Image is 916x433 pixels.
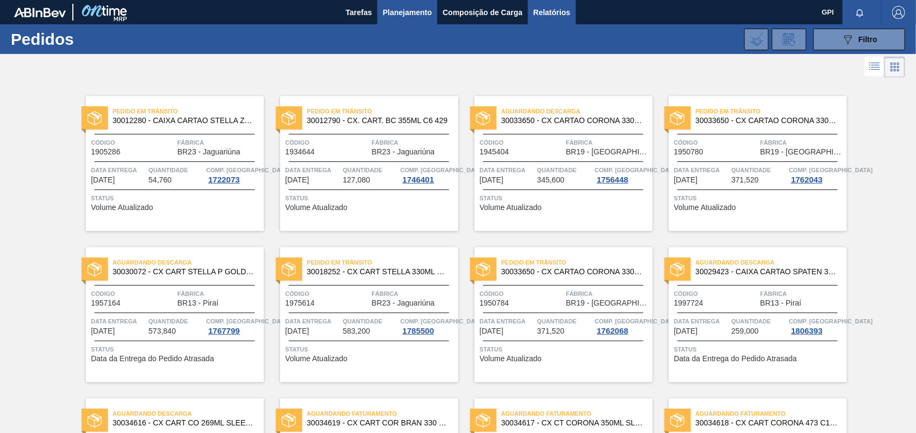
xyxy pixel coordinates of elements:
span: 23/07/2025 [286,327,309,335]
div: 1762043 [789,175,825,184]
span: 259,000 [731,327,759,335]
span: Pedido em Trânsito [501,257,653,268]
span: Volume Atualizado [286,355,348,363]
span: Status [480,193,650,204]
div: 1762068 [595,327,630,335]
span: Data entrega [286,165,341,175]
img: status [476,111,490,125]
a: Comp. [GEOGRAPHIC_DATA]1762043 [789,165,844,184]
span: Data da Entrega do Pedido Atrasada [91,355,214,363]
span: 371,520 [731,176,759,184]
span: 30030072 - CX CART STELLA P GOLD 330ML C6 298 NIV23 [113,268,255,276]
span: Código [286,137,369,148]
span: Quantidade [343,316,398,327]
span: Comp. Carga [206,165,290,175]
span: BR13 - Piraí [178,299,219,307]
a: Comp. [GEOGRAPHIC_DATA]1756448 [595,165,650,184]
span: Filtro [859,35,878,44]
div: 1785500 [401,327,436,335]
span: Fábrica [372,288,456,299]
span: Volume Atualizado [480,355,542,363]
span: Comp. Carga [401,165,484,175]
a: statusPedido em Trânsito30033650 - CX CARTAO CORONA 330 C6 NIV24Código1950784FábricaBR19 - [GEOGR... [458,247,653,382]
a: Comp. [GEOGRAPHIC_DATA]1722073 [206,165,261,184]
span: Data entrega [674,165,729,175]
img: status [670,111,684,125]
span: Código [286,288,369,299]
span: 04/08/2025 [674,327,698,335]
img: Logout [892,6,905,19]
span: 30018252 - CX CART STELLA 330ML C6 429 298G [307,268,450,276]
a: statusPedido em Trânsito30018252 - CX CART STELLA 330ML C6 429 298GCódigo1975614FábricaBR23 - Jag... [264,247,458,382]
span: 54,760 [148,176,172,184]
span: Aguardando Faturamento [501,408,653,419]
span: Data entrega [91,316,146,327]
span: Pedido em Trânsito [307,257,458,268]
button: Filtro [813,29,905,50]
span: 30034617 - CX CT CORONA 350ML SLEEK C8 CENTE [501,419,644,427]
span: Data da Entrega do Pedido Atrasada [674,355,797,363]
span: 573,840 [148,327,176,335]
span: BR19 - Nova Rio [761,148,844,156]
span: 583,200 [343,327,370,335]
span: 1950780 [674,148,704,156]
span: 345,600 [537,176,565,184]
span: Fábrica [566,288,650,299]
a: Comp. [GEOGRAPHIC_DATA]1762068 [595,316,650,335]
span: BR19 - Nova Rio [566,148,650,156]
h1: Pedidos [11,33,169,45]
img: TNhmsLtSVTkK8tSr43FrP2fwEKptu5GPRR3wAAAABJRU5ErkJggg== [14,8,66,17]
span: 1905286 [91,148,121,156]
img: status [282,414,296,428]
span: Quantidade [343,165,398,175]
span: Data entrega [480,165,535,175]
span: Data entrega [674,316,729,327]
span: Comp. Carga [595,316,678,327]
a: statusPedido em Trânsito30012790 - CX. CART. BC 355ML C6 429Código1934644FábricaBR23 - Jaguariúna... [264,96,458,231]
img: status [476,414,490,428]
span: Código [91,137,175,148]
span: 1950784 [480,299,510,307]
img: status [476,262,490,276]
span: 18/07/2025 [91,327,115,335]
span: 29/06/2025 [480,176,504,184]
span: Status [674,344,844,355]
span: 1934644 [286,148,315,156]
span: Composição de Carga [443,6,523,19]
span: Aguardando Descarga [113,408,264,419]
span: 1945404 [480,148,510,156]
span: Status [91,193,261,204]
span: Fábrica [178,288,261,299]
span: Tarefas [345,6,372,19]
span: Status [286,193,456,204]
img: status [670,262,684,276]
span: Fábrica [566,137,650,148]
span: 30034619 - CX CART COR BRAN 330 C6 298G CENT [307,419,450,427]
span: 371,520 [537,327,565,335]
span: 1997724 [674,299,704,307]
span: 30012790 - CX. CART. BC 355ML C6 429 [307,117,450,125]
span: Data entrega [91,165,146,175]
span: 11/07/2025 [674,176,698,184]
a: statusPedido em Trânsito30012280 - CAIXA CARTAO STELLA ZERO 330ML EXP [GEOGRAPHIC_DATA]Código1905... [70,96,264,231]
a: Comp. [GEOGRAPHIC_DATA]1746401 [401,165,456,184]
span: Pedido em Trânsito [307,106,458,117]
div: 1746401 [401,175,436,184]
span: Aguardando Descarga [501,106,653,117]
span: BR23 - Jaguariúna [372,299,435,307]
span: Comp. Carga [789,165,873,175]
span: Pedido em Trânsito [113,106,264,117]
div: 1767799 [206,327,242,335]
span: Código [480,137,564,148]
a: statusAguardando Descarga30033650 - CX CARTAO CORONA 330 C6 NIV24Código1945404FábricaBR19 - [GEOG... [458,96,653,231]
span: 15/05/2025 [286,176,309,184]
span: Fábrica [761,288,844,299]
span: Volume Atualizado [480,204,542,212]
span: 1975614 [286,299,315,307]
span: BR23 - Jaguariúna [178,148,241,156]
div: Visão em Cards [885,57,905,77]
span: 30033650 - CX CARTAO CORONA 330 C6 NIV24 [501,268,644,276]
span: Aguardando Descarga [113,257,264,268]
span: Quantidade [537,316,592,327]
span: 24/07/2025 [480,327,504,335]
